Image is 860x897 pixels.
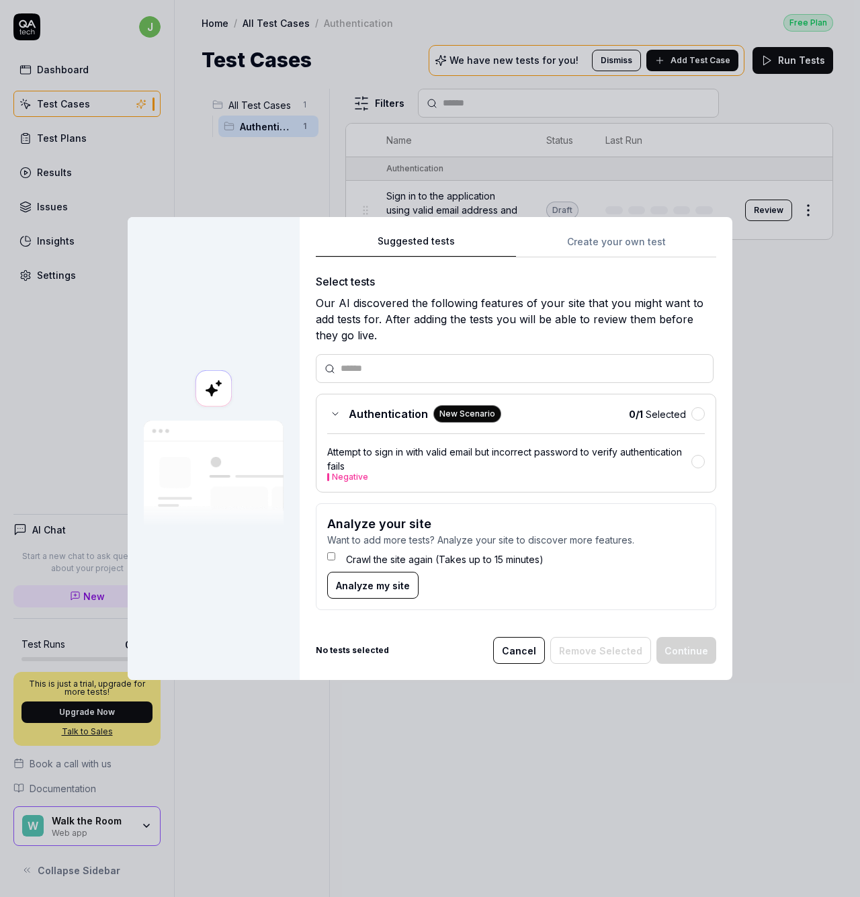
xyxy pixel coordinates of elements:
[327,445,691,481] div: Attempt to sign in with valid email but incorrect password to verify authentication fails
[629,407,686,421] span: Selected
[316,273,716,290] div: Select tests
[493,637,545,664] button: Cancel
[550,637,651,664] button: Remove Selected
[516,233,716,257] button: Create your own test
[433,405,501,423] div: New Scenario
[327,533,705,547] p: Want to add more tests? Analyze your site to discover more features.
[316,233,516,257] button: Suggested tests
[327,572,419,599] button: Analyze my site
[336,579,410,593] span: Analyze my site
[346,552,544,566] label: Crawl the site again (Takes up to 15 minutes)
[332,473,368,481] button: Negative
[656,637,716,664] button: Continue
[316,295,716,343] div: Our AI discovered the following features of your site that you might want to add tests for. After...
[349,406,428,422] span: Authentication
[629,409,643,420] b: 0 / 1
[327,515,705,533] h3: Analyze your site
[144,421,284,527] img: Our AI scans your site and suggests things to test
[316,644,389,656] b: No tests selected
